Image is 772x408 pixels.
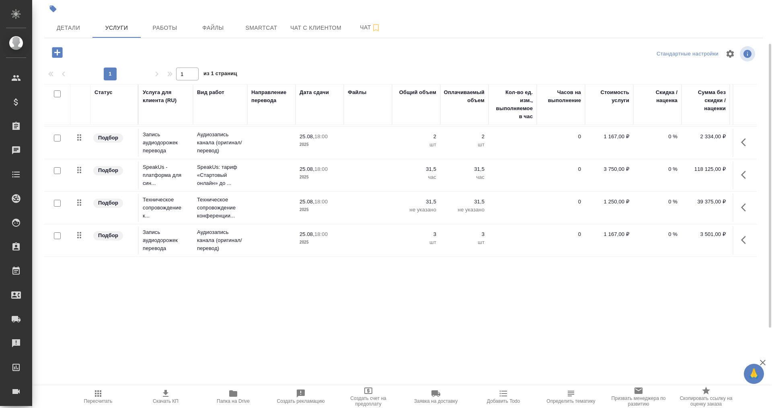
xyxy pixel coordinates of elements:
p: 31,5 [444,198,485,206]
span: Чат [351,23,390,33]
div: Услуга для клиента (RU) [143,88,189,105]
div: Стоимость услуги [589,88,629,105]
p: 0 % [637,230,678,238]
td: 0 [537,161,585,189]
button: Показать кнопки [736,165,756,185]
p: 2025 [300,238,340,246]
p: шт [396,141,436,149]
p: Запись аудиодорожек перевода [143,131,189,155]
p: шт [444,141,485,149]
p: час [396,173,436,181]
p: Техническое сопровождение конференции... [197,196,243,220]
span: Услуги [97,23,136,33]
div: Направление перевода [251,88,292,105]
p: 1 167,00 ₽ [589,133,629,141]
span: Посмотреть информацию [740,46,757,62]
p: 25.08, [300,166,314,172]
p: 0 % [637,133,678,141]
svg: Подписаться [371,23,381,33]
div: Сумма без скидки / наценки [686,88,726,113]
span: Детали [49,23,88,33]
div: Вид работ [197,88,224,96]
div: Общий объем [399,88,436,96]
span: Настроить таблицу [721,44,740,64]
div: Скидка / наценка [637,88,678,105]
td: 0 [537,194,585,222]
p: SpeakUs - платформа для син... [143,163,189,187]
button: Показать кнопки [736,198,756,217]
p: шт [444,238,485,246]
p: не указано [444,206,485,214]
p: 2 [444,133,485,141]
p: 25.08, [300,199,314,205]
p: Подбор [98,166,118,174]
p: 2025 [300,206,340,214]
p: 2025 [300,173,340,181]
p: SpeakUs: тариф «Стартовый онлайн» до ... [197,163,243,187]
p: 3 [444,230,485,238]
p: 25.08, [300,231,314,237]
div: Оплачиваемый объем [444,88,485,105]
p: Подбор [98,134,118,142]
p: 18:00 [314,133,328,139]
div: Статус [94,88,113,96]
p: 18:00 [314,166,328,172]
span: из 1 страниц [203,69,237,80]
button: 🙏 [744,364,764,384]
span: Работы [146,23,184,33]
p: 2025 [300,141,340,149]
p: 18:00 [314,199,328,205]
p: Аудиозапись канала (оригинал/перевод) [197,228,243,252]
span: Smartcat [242,23,281,33]
div: Часов на выполнение [541,88,581,105]
p: 1 167,00 ₽ [589,230,629,238]
p: 1 250,00 ₽ [589,198,629,206]
p: 2 334,00 ₽ [686,133,726,141]
td: 0 [537,129,585,157]
span: Файлы [194,23,232,33]
div: Кол-во ед. изм., выполняемое в час [493,88,533,121]
p: 25.08, [300,133,314,139]
p: 3 750,00 ₽ [589,165,629,173]
p: 118 125,00 ₽ [686,165,726,173]
p: Подбор [98,232,118,240]
p: Аудиозапись канала (оригинал/перевод) [197,131,243,155]
div: Файлы [348,88,366,96]
div: split button [655,48,721,60]
td: 0 [537,226,585,254]
p: 0 % [637,165,678,173]
div: Дата сдачи [300,88,329,96]
p: 0 % [637,198,678,206]
p: 18:00 [314,231,328,237]
p: не указано [396,206,436,214]
p: 3 [396,230,436,238]
button: Добавить услугу [46,44,68,61]
span: 🙏 [747,365,761,382]
button: Показать кнопки [736,230,756,250]
span: Чат с клиентом [290,23,341,33]
p: 31,5 [444,165,485,173]
p: 31,5 [396,165,436,173]
p: час [444,173,485,181]
p: 2 [396,133,436,141]
p: Подбор [98,199,118,207]
p: 39 375,00 ₽ [686,198,726,206]
p: Техническое сопровождение к... [143,196,189,220]
p: Запись аудиодорожек перевода [143,228,189,252]
p: 31,5 [396,198,436,206]
p: 3 501,00 ₽ [686,230,726,238]
button: Показать кнопки [736,133,756,152]
p: шт [396,238,436,246]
